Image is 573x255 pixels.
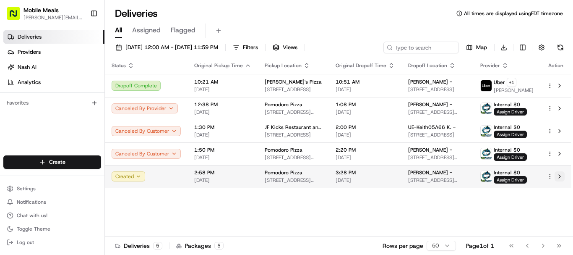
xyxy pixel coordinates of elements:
[555,42,566,53] button: Refresh
[466,242,494,250] div: Page 1 of 1
[112,126,181,136] button: Canceled By Customer
[3,210,101,221] button: Chat with us!
[507,78,516,87] button: +1
[18,48,41,56] span: Providers
[153,242,162,250] div: 5
[336,154,395,161] span: [DATE]
[112,42,222,53] button: [DATE] 12:00 AM - [DATE] 11:59 PM
[265,86,322,93] span: [STREET_ADDRESS]
[132,25,161,35] span: Assigned
[194,169,251,176] span: 2:58 PM
[336,124,395,131] span: 2:00 PM
[23,6,59,14] button: Mobile Meals
[229,42,262,53] button: Filters
[494,147,520,153] span: Internal $0
[481,148,492,159] img: MM.png
[18,63,36,71] span: Nash AI
[3,3,87,24] button: Mobile Meals[PERSON_NAME][EMAIL_ADDRESS][DOMAIN_NAME]
[3,60,104,74] a: Nash AI
[494,79,505,86] span: Uber
[49,158,65,166] span: Create
[17,239,34,246] span: Log out
[481,171,492,182] img: MM.png
[3,76,104,89] a: Analytics
[171,25,195,35] span: Flagged
[8,80,23,95] img: 1736555255976-a54dd68f-1ca7-489b-9aae-adbdc363a1c4
[3,237,101,248] button: Log out
[265,101,302,108] span: Pomodoro Pizza
[265,62,302,69] span: Pickup Location
[265,169,302,176] span: Pomodoro Pizza
[243,44,258,51] span: Filters
[194,154,251,161] span: [DATE]
[494,87,534,94] span: [PERSON_NAME]
[408,86,467,93] span: [STREET_ADDRESS]
[17,122,64,130] span: Knowledge Base
[112,103,178,113] button: Canceled By Provider
[115,7,158,20] h1: Deliveries
[494,124,520,131] span: Internal $0
[265,177,322,184] span: [STREET_ADDRESS][PERSON_NAME][PERSON_NAME]
[383,242,423,250] p: Rows per page
[29,89,106,95] div: We're available if you need us!
[408,169,452,176] span: [PERSON_NAME] -
[336,109,395,116] span: [DATE]
[143,83,153,93] button: Start new chat
[68,118,138,134] a: 💻API Documentation
[112,62,126,69] span: Status
[265,147,302,153] span: Pomodoro Pizza
[112,171,145,181] button: Created
[265,154,322,161] span: [STREET_ADDRESS][PERSON_NAME][PERSON_NAME]
[336,169,395,176] span: 3:28 PM
[265,131,322,138] span: [STREET_ADDRESS]
[17,226,50,232] span: Toggle Theme
[336,86,395,93] span: [DATE]
[83,142,102,149] span: Pylon
[18,33,42,41] span: Deliveries
[265,124,322,131] span: JF Kicks Restaurant and Patio Bar
[194,86,251,93] span: [DATE]
[336,131,395,138] span: [DATE]
[194,62,243,69] span: Original Pickup Time
[408,62,447,69] span: Dropoff Location
[494,153,527,161] span: Assign Driver
[22,54,138,63] input: Clear
[480,62,500,69] span: Provider
[3,223,101,235] button: Toggle Theme
[17,185,36,192] span: Settings
[112,149,181,159] button: Canceled By Customer
[269,42,301,53] button: Views
[462,42,491,53] button: Map
[336,79,395,85] span: 10:51 AM
[3,96,101,110] div: Favorites
[194,124,251,131] span: 1:30 PM
[408,154,467,161] span: [STREET_ADDRESS][PERSON_NAME]
[79,122,135,130] span: API Documentation
[336,147,395,153] span: 2:20 PM
[194,147,251,153] span: 1:50 PM
[408,109,467,116] span: [STREET_ADDRESS][PERSON_NAME][PERSON_NAME]
[214,242,224,250] div: 5
[194,131,251,138] span: [DATE]
[408,124,456,131] span: UE-Keith05A66 K. -
[29,80,138,89] div: Start new chat
[176,242,224,250] div: Packages
[408,79,452,85] span: [PERSON_NAME] -
[5,118,68,134] a: 📗Knowledge Base
[71,123,78,129] div: 💻
[194,79,251,85] span: 10:21 AM
[265,79,322,85] span: [PERSON_NAME]'s Pizza
[494,108,527,116] span: Assign Driver
[336,177,395,184] span: [DATE]
[8,8,25,25] img: Nash
[476,44,487,51] span: Map
[3,183,101,195] button: Settings
[494,176,527,184] span: Assign Driver
[494,169,520,176] span: Internal $0
[125,44,218,51] span: [DATE] 12:00 AM - [DATE] 11:59 PM
[23,14,83,21] button: [PERSON_NAME][EMAIL_ADDRESS][DOMAIN_NAME]
[3,45,104,59] a: Providers
[547,62,565,69] div: Action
